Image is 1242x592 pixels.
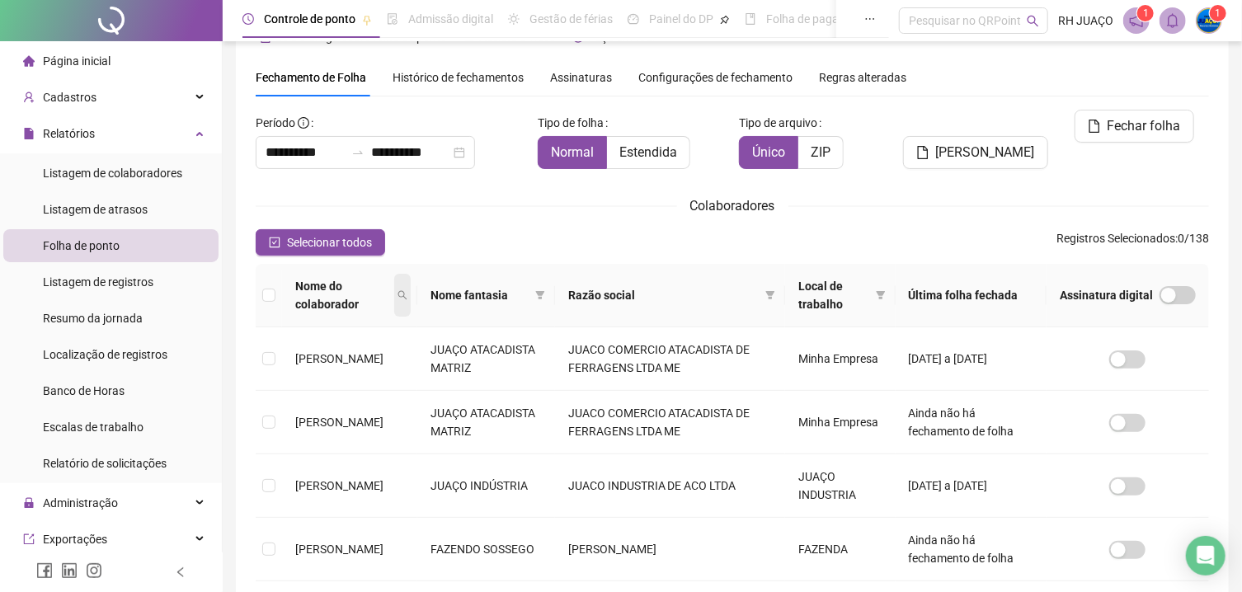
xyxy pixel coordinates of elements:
[242,13,254,25] span: clock-circle
[295,479,383,492] span: [PERSON_NAME]
[43,167,182,180] span: Listagem de colaboradores
[535,290,545,300] span: filter
[256,116,295,129] span: Período
[43,384,125,397] span: Banco de Horas
[1137,5,1154,21] sup: 1
[362,15,372,25] span: pushpin
[876,290,886,300] span: filter
[916,146,929,159] span: file
[909,406,1014,438] span: Ainda não há fechamento de folha
[739,114,817,132] span: Tipo de arquivo
[649,12,713,26] span: Painel do DP
[690,198,775,214] span: Colaboradores
[903,136,1048,169] button: [PERSON_NAME]
[43,54,111,68] span: Página inicial
[351,146,365,159] span: to
[819,72,906,83] span: Regras alteradas
[1108,116,1181,136] span: Fechar folha
[1129,13,1144,28] span: notification
[896,454,1047,518] td: [DATE] a [DATE]
[417,454,554,518] td: JUAÇO INDÚSTRIA
[43,239,120,252] span: Folha de ponto
[752,144,785,160] span: Único
[1056,232,1175,245] span: Registros Selecionados
[1058,12,1113,30] span: RH JUAÇO
[1216,7,1221,19] span: 1
[398,290,407,300] span: search
[1143,7,1149,19] span: 1
[896,327,1047,391] td: [DATE] a [DATE]
[43,421,143,434] span: Escalas de trabalho
[269,237,280,248] span: check-square
[619,144,677,160] span: Estendida
[555,327,785,391] td: JUACO COMERCIO ATACADISTA DE FERRAGENS LTDA ME
[873,274,889,317] span: filter
[86,562,102,579] span: instagram
[23,128,35,139] span: file
[43,457,167,470] span: Relatório de solicitações
[23,55,35,67] span: home
[23,497,35,509] span: lock
[896,264,1047,327] th: Última folha fechada
[720,15,730,25] span: pushpin
[762,283,779,308] span: filter
[417,391,554,454] td: JUAÇO ATACADISTA MATRIZ
[811,144,830,160] span: ZIP
[936,143,1035,162] span: [PERSON_NAME]
[864,13,876,25] span: ellipsis
[508,13,520,25] span: sun
[550,72,612,83] span: Assinaturas
[765,290,775,300] span: filter
[43,203,148,216] span: Listagem de atrasos
[256,71,366,84] span: Fechamento de Folha
[555,454,785,518] td: JUACO INDUSTRIA DE ACO LTDA
[568,286,759,304] span: Razão social
[417,518,554,581] td: FAZENDO SOSSEGO
[628,13,639,25] span: dashboard
[417,327,554,391] td: JUAÇO ATACADISTA MATRIZ
[175,566,186,578] span: left
[551,144,594,160] span: Normal
[785,327,896,391] td: Minha Empresa
[798,277,869,313] span: Local de trabalho
[785,454,896,518] td: JUAÇO INDUSTRIA
[256,229,385,256] button: Selecionar todos
[393,71,524,84] span: Histórico de fechamentos
[555,518,785,581] td: [PERSON_NAME]
[1186,536,1226,576] div: Open Intercom Messenger
[532,283,548,308] span: filter
[43,91,96,104] span: Cadastros
[394,274,411,317] span: search
[529,12,613,26] span: Gestão de férias
[538,114,604,132] span: Tipo de folha
[295,543,383,556] span: [PERSON_NAME]
[43,348,167,361] span: Localização de registros
[287,233,372,251] span: Selecionar todos
[387,13,398,25] span: file-done
[555,391,785,454] td: JUACO COMERCIO ATACADISTA DE FERRAGENS LTDA ME
[1060,286,1153,304] span: Assinatura digital
[23,533,35,545] span: export
[43,275,153,289] span: Listagem de registros
[1075,110,1194,143] button: Fechar folha
[1210,5,1226,21] sup: Atualize o seu contato no menu Meus Dados
[298,117,309,129] span: info-circle
[43,496,118,510] span: Administração
[1088,120,1101,133] span: file
[351,146,365,159] span: swap-right
[43,312,143,325] span: Resumo da jornada
[295,416,383,429] span: [PERSON_NAME]
[408,12,493,26] span: Admissão digital
[1027,15,1039,27] span: search
[61,562,78,579] span: linkedin
[1165,13,1180,28] span: bell
[785,518,896,581] td: FAZENDA
[36,562,53,579] span: facebook
[638,72,793,83] span: Configurações de fechamento
[23,92,35,103] span: user-add
[295,277,391,313] span: Nome do colaborador
[264,12,355,26] span: Controle de ponto
[430,286,528,304] span: Nome fantasia
[43,533,107,546] span: Exportações
[1056,229,1209,256] span: : 0 / 138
